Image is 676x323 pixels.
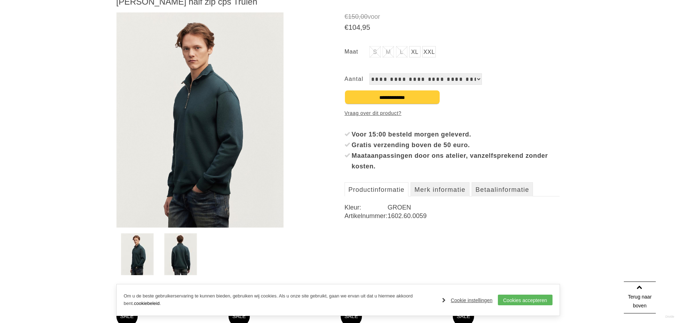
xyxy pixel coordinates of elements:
ul: Maat [345,46,560,59]
a: XL [409,46,421,57]
span: 150 [348,13,359,20]
dt: Kleur: [345,203,388,212]
img: denham-aldo-half-zip-cps-truien [121,233,154,275]
img: DENHAM Aldo half zip cps Truien [116,12,284,228]
span: 95 [362,23,370,31]
div: Gratis verzending boven de 50 euro. [352,140,560,150]
a: Cookies accepteren [498,295,553,305]
dt: Artikelnummer: [345,212,388,220]
div: Voor 15:00 besteld morgen geleverd. [352,129,560,140]
img: denham-aldo-half-zip-cps-truien [164,233,197,275]
dd: GROEN [388,203,560,212]
span: , [360,23,362,31]
a: Divide [665,312,674,321]
span: 104 [348,23,360,31]
span: , [359,13,361,20]
span: € [345,23,348,31]
a: Merk informatie [411,182,469,196]
a: XXL [422,46,436,57]
a: Productinformatie [345,182,408,196]
span: 00 [361,13,368,20]
dd: 1602.60.0059 [388,212,560,220]
a: Betaalinformatie [472,182,533,196]
span: voor [345,12,560,21]
li: Maataanpassingen door ons atelier, vanzelfsprekend zonder kosten. [345,150,560,172]
label: Aantal [345,73,369,85]
p: Om u de beste gebruikerservaring te kunnen bieden, gebruiken wij cookies. Als u onze site gebruik... [124,293,435,307]
span: € [345,13,348,20]
a: Cookie instellingen [442,295,493,306]
a: cookiebeleid [134,301,159,306]
a: Terug naar boven [624,282,656,313]
a: Vraag over dit product? [345,108,401,118]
